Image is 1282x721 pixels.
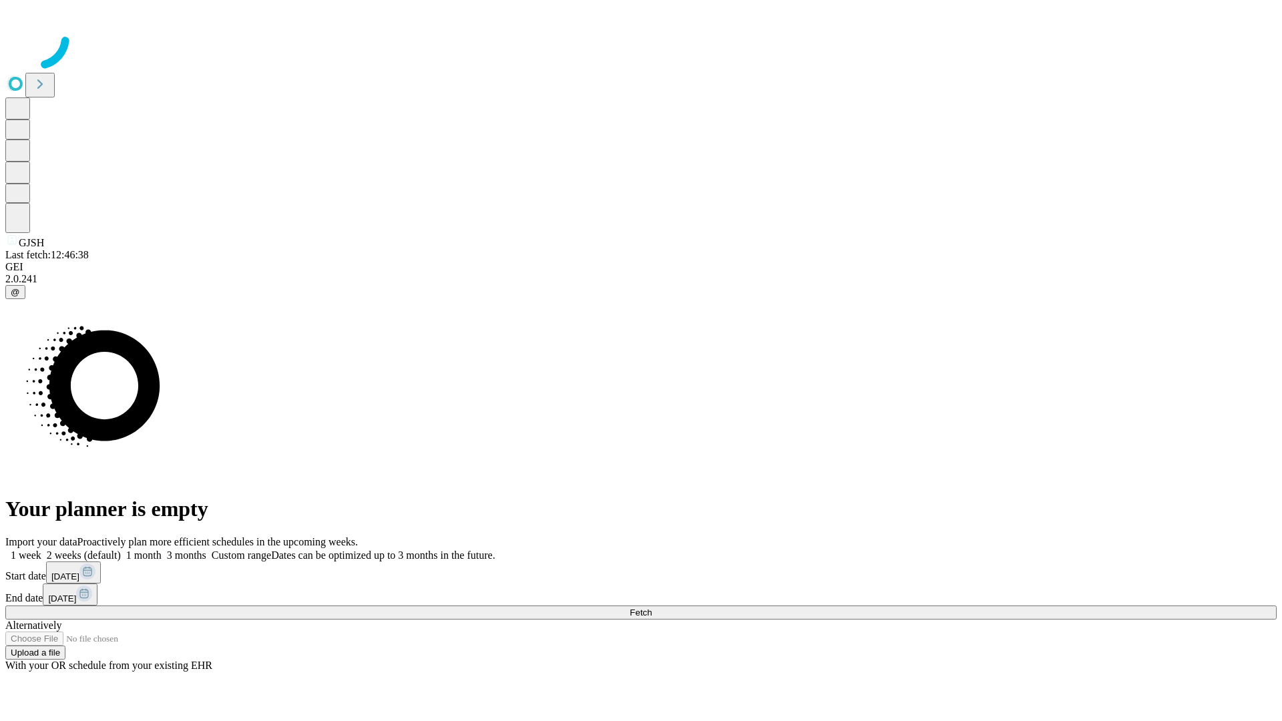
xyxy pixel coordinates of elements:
[167,549,206,561] span: 3 months
[48,593,76,604] span: [DATE]
[77,536,358,547] span: Proactively plan more efficient schedules in the upcoming weeks.
[51,571,79,581] span: [DATE]
[5,660,212,671] span: With your OR schedule from your existing EHR
[47,549,121,561] span: 2 weeks (default)
[126,549,162,561] span: 1 month
[5,285,25,299] button: @
[5,536,77,547] span: Import your data
[5,261,1277,273] div: GEI
[5,620,61,631] span: Alternatively
[5,583,1277,606] div: End date
[19,237,44,248] span: GJSH
[271,549,495,561] span: Dates can be optimized up to 3 months in the future.
[5,646,65,660] button: Upload a file
[43,583,97,606] button: [DATE]
[11,287,20,297] span: @
[46,561,101,583] button: [DATE]
[5,497,1277,521] h1: Your planner is empty
[5,606,1277,620] button: Fetch
[5,273,1277,285] div: 2.0.241
[630,608,652,618] span: Fetch
[11,549,41,561] span: 1 week
[5,249,89,260] span: Last fetch: 12:46:38
[5,561,1277,583] div: Start date
[212,549,271,561] span: Custom range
